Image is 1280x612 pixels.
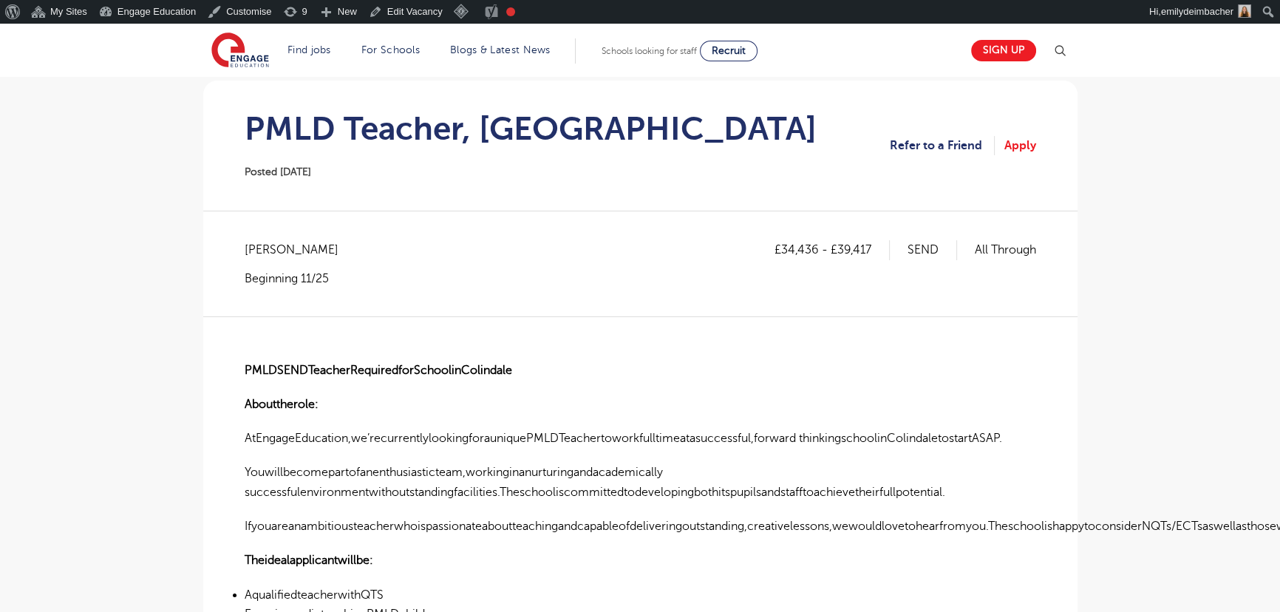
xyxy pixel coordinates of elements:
a: Recruit [700,41,758,61]
p: SEND [908,240,957,259]
strong: Theidealapplicantwillbe: [245,554,373,567]
p: All Through [975,240,1036,259]
a: Apply [1004,136,1036,155]
li: AqualifiedteacherwithQTS [245,585,1036,605]
img: Engage Education [211,33,269,69]
div: Focus keyphrase not set [506,7,515,16]
strong: PMLDSENDTeacherRequiredforSchoolinColindale [245,364,512,377]
span: emilydeimbacher [1161,6,1233,17]
a: Sign up [971,40,1036,61]
strong: Abouttherole: [245,398,319,411]
span: Posted [DATE] [245,166,311,177]
p: Beginning 11/25 [245,271,353,287]
p: Youwillbecomepartofanenthusiasticteam,workinginanurturingandacademically successfulenvironmentwit... [245,463,1036,502]
a: Refer to a Friend [890,136,995,155]
h1: PMLD Teacher, [GEOGRAPHIC_DATA] [245,110,817,147]
a: For Schools [361,44,420,55]
span: Schools looking for staff [602,46,697,56]
a: Blogs & Latest News [450,44,551,55]
p: AtEngageEducation,we’recurrentlylookingforauniquePMLDTeachertoworkfulltimeatasuccessful,forward t... [245,429,1036,448]
a: Find jobs [287,44,331,55]
p: £34,436 - £39,417 [775,240,890,259]
p: Ifyouareanambitiousteacherwhoispassionateaboutteachingandcapableofdeliveringoutstanding,creativel... [245,517,1036,536]
span: [PERSON_NAME] [245,240,353,259]
span: Recruit [712,45,746,56]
